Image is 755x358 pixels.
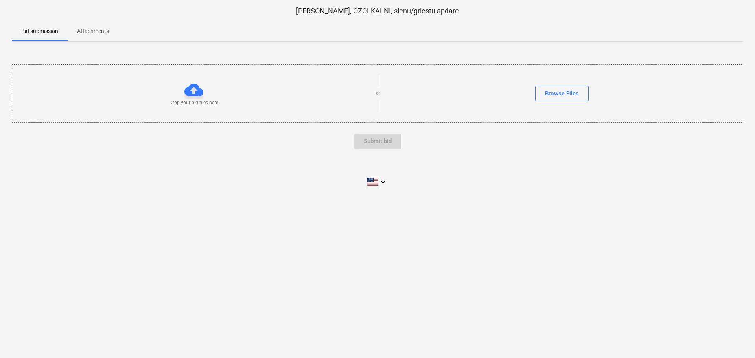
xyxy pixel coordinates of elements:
[535,86,589,101] button: Browse Files
[376,90,380,97] p: or
[378,177,388,187] i: keyboard_arrow_down
[12,6,743,16] p: [PERSON_NAME], OZOLKALNI, sienu/griestu apdare
[12,64,744,122] div: Drop your bid files hereorBrowse Files
[169,99,218,106] p: Drop your bid files here
[77,27,109,35] p: Attachments
[545,88,579,99] div: Browse Files
[21,27,58,35] p: Bid submission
